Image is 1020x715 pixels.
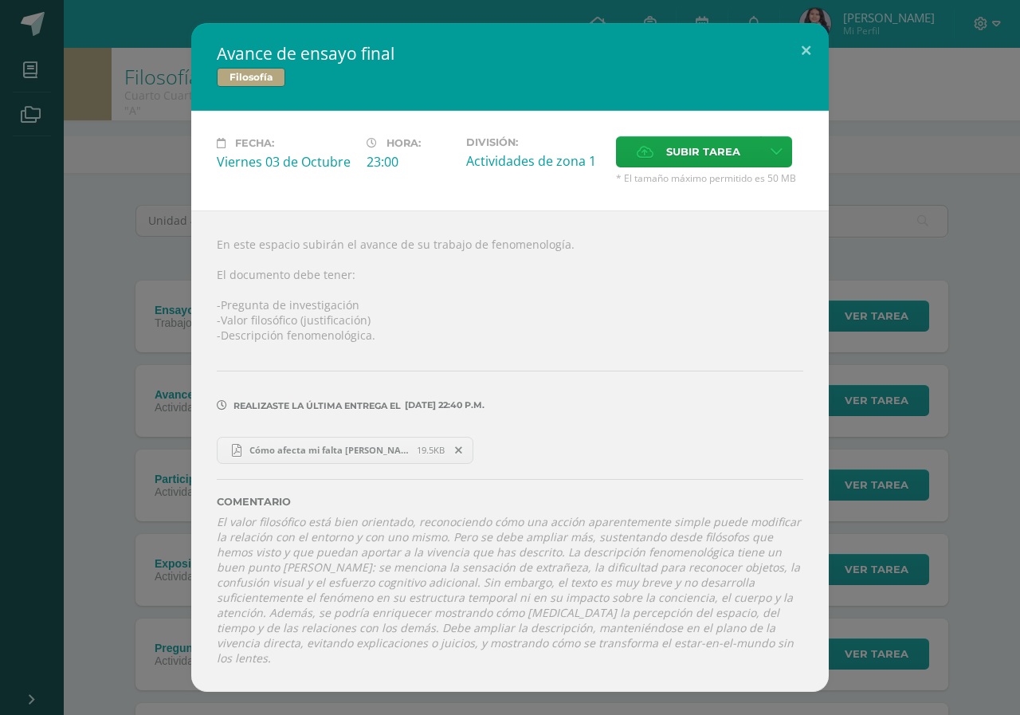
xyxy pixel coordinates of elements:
span: Realizaste la última entrega el [233,400,401,411]
label: División: [466,136,603,148]
i: El valor filosófico está bien orientado, reconociendo cómo una acción aparentemente simple puede ... [217,514,801,666]
button: Close (Esc) [783,23,829,77]
h2: Avance de ensayo final [217,42,803,65]
label: Comentario [217,496,803,508]
span: Filosofía [217,68,285,87]
div: Actividades de zona 1 [466,152,603,170]
a: Cómo afecta mi falta [PERSON_NAME] en mi día.pdf 19.5KB [217,437,473,464]
span: [DATE] 22:40 p.m. [401,405,484,406]
span: 19.5KB [417,444,445,456]
span: Cómo afecta mi falta [PERSON_NAME] en mi día.pdf [241,444,417,456]
div: En este espacio subirán el avance de su trabajo de fenomenología. El documento debe tener: -Pregu... [191,210,829,691]
div: Viernes 03 de Octubre [217,153,354,171]
span: Subir tarea [666,137,740,167]
span: * El tamaño máximo permitido es 50 MB [616,171,803,185]
div: 23:00 [367,153,453,171]
span: Remover entrega [445,442,473,459]
span: Hora: [386,137,421,149]
span: Fecha: [235,137,274,149]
